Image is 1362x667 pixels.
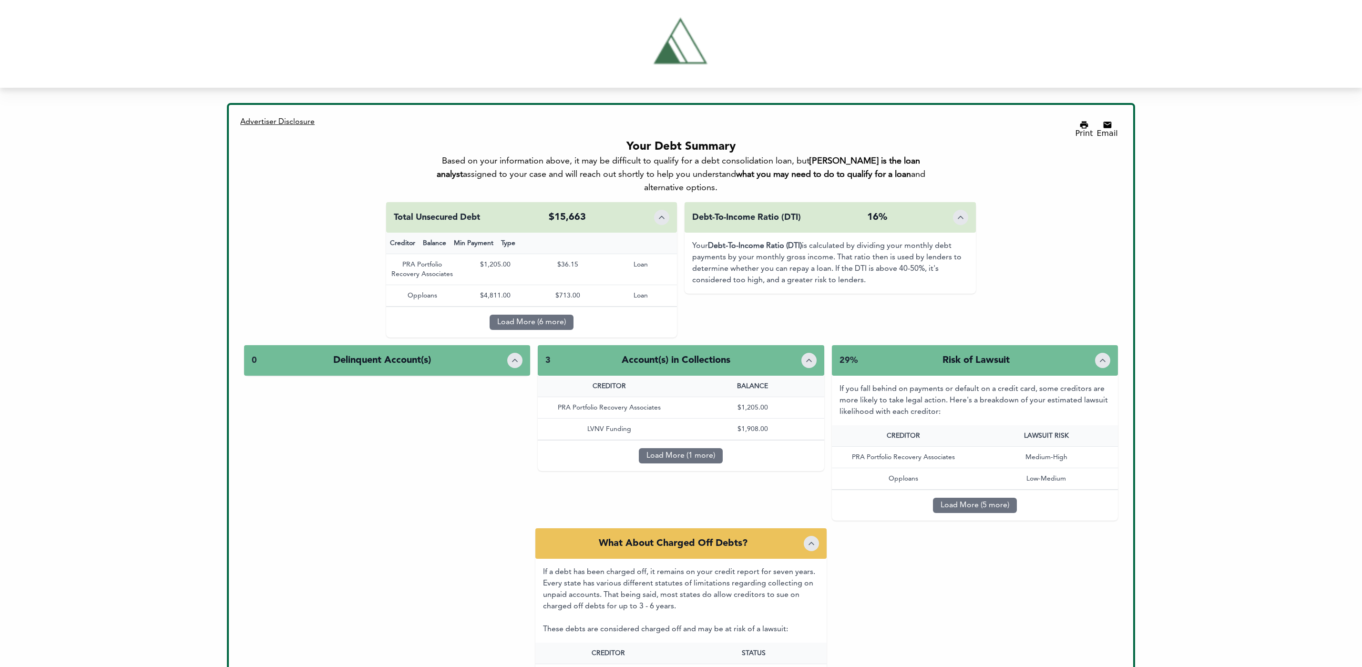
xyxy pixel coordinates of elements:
div: If a debt has been charged off, it remains on your credit report for seven years. Every state has... [535,559,827,643]
div: BALANCE [681,376,824,397]
div: Risk of Lawsuit [942,354,1010,367]
div: Opploans [832,468,975,489]
b: what you may need to do to qualify for a loan [736,170,911,179]
button: Toggle details [507,353,522,368]
span: $36.15 [557,261,578,268]
div: $15,663 [549,211,586,224]
span: $1,908.00 [737,426,768,432]
div: Low-Medium [975,468,1118,489]
div: LVNV Funding [538,419,681,440]
div: 3 [545,354,551,367]
div: PRA Portfolio Recovery Associates [386,254,459,285]
button: Load More (6 more) [490,315,573,330]
span: Advertiser Disclosure [240,118,315,126]
div: STATUS [681,643,826,664]
div: Balance [419,233,450,254]
span: $1,205.00 [480,261,511,268]
div: Loan [604,285,677,306]
a: Tryascend.com [457,8,906,80]
button: Toggle details [801,353,817,368]
div: Opploans [386,285,459,306]
span: $4,811.00 [480,292,511,299]
button: Load More (1 more) [639,448,723,463]
button: Print [1075,120,1093,137]
div: 16% [867,211,887,224]
div: Your is calculated by dividing your monthly debt payments by your monthly gross income. That rati... [685,233,976,294]
div: CREDITOR [538,376,681,397]
div: Loan [604,254,677,285]
div: Your Debt Summary [419,139,943,154]
div: Print [1075,130,1093,137]
button: Toggle details [804,536,819,551]
div: Account(s) in Collections [622,354,730,367]
div: Type [497,233,519,254]
div: Min Payment [450,233,497,254]
div: CREDITOR [832,425,975,446]
button: Toggle details [1095,353,1110,368]
div: Total Unsecured Debt [394,211,480,224]
div: LAWSUIT RISK [975,425,1118,446]
img: Tryascend.com [644,8,718,80]
div: 29% [840,354,858,367]
div: If you fall behind on payments or default on a credit card, some creditors are more likely to tak... [832,376,1118,425]
span: $1,205.00 [737,404,768,411]
button: Toggle details [654,210,669,225]
div: CREDITOR [535,643,681,664]
div: PRA Portfolio Recovery Associates [832,447,975,468]
div: What About Charged Off Debts? [599,537,748,550]
div: Based on your information above, it may be difficult to qualify for a debt consolidation loan, bu... [419,154,943,195]
div: PRA Portfolio Recovery Associates [538,397,681,418]
span: $713.00 [555,292,580,299]
button: Toggle details [953,210,968,225]
b: Debt-To-Income Ratio (DTI) [708,242,802,250]
div: Debt-To-Income Ratio (DTI) [692,211,801,224]
button: Load More (5 more) [933,498,1017,513]
div: Medium-High [975,447,1118,468]
div: 0 [252,354,257,367]
div: Creditor [386,233,419,254]
button: Email [1096,120,1117,137]
div: Delinquent Account(s) [333,354,431,367]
